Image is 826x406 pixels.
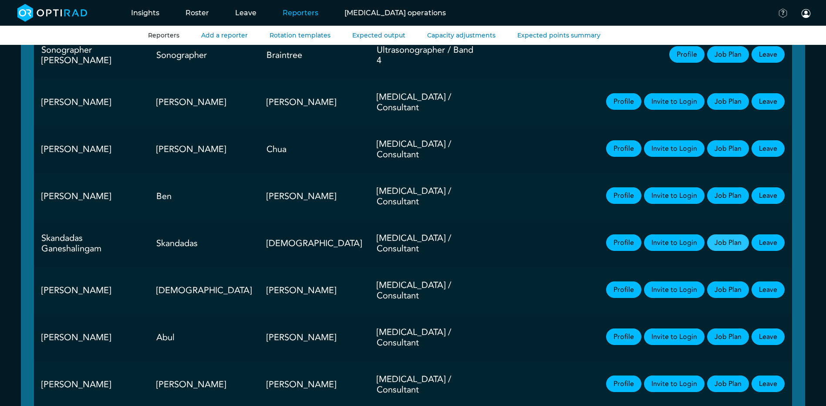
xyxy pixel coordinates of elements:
[149,267,259,314] td: [DEMOGRAPHIC_DATA]
[259,173,369,220] td: [PERSON_NAME]
[369,220,483,267] td: [MEDICAL_DATA] / Consultant
[606,281,641,298] a: Profile
[369,126,483,173] td: [MEDICAL_DATA] / Consultant
[752,234,785,251] a: Leave
[707,234,749,251] a: Job Plan
[606,140,641,157] a: Profile
[644,376,705,392] button: Invite to Login
[644,328,705,345] button: Invite to Login
[259,79,369,126] td: [PERSON_NAME]
[34,267,149,314] td: [PERSON_NAME]
[270,31,330,39] a: Rotation templates
[644,140,705,157] button: Invite to Login
[606,187,641,204] a: Profile
[149,220,259,267] td: Skandadas
[201,31,248,39] a: Add a reporter
[34,32,149,79] td: Sonographer [PERSON_NAME]
[149,173,259,220] td: Ben
[148,31,179,39] a: Reporters
[259,126,369,173] td: Chua
[644,281,705,298] button: Invite to Login
[352,31,405,39] a: Expected output
[752,187,785,204] a: Leave
[752,140,785,157] a: Leave
[149,126,259,173] td: [PERSON_NAME]
[34,126,149,173] td: [PERSON_NAME]
[149,314,259,361] td: Abul
[34,79,149,126] td: [PERSON_NAME]
[17,4,88,22] img: brand-opti-rad-logos-blue-and-white-d2f68631ba2948856bd03f2d395fb146ddc8fb01b4b6e9315ea85fa773367...
[259,32,369,79] td: Braintree
[606,93,641,110] a: Profile
[427,31,496,39] a: Capacity adjustments
[707,328,749,345] a: Job Plan
[752,93,785,110] a: Leave
[707,376,749,392] a: Job Plan
[752,328,785,345] a: Leave
[369,32,483,79] td: Ultrasonographer / Band 4
[707,93,749,110] a: Job Plan
[644,234,705,251] button: Invite to Login
[149,32,259,79] td: Sonographer
[707,140,749,157] a: Job Plan
[369,173,483,220] td: [MEDICAL_DATA] / Consultant
[369,79,483,126] td: [MEDICAL_DATA] / Consultant
[34,314,149,361] td: [PERSON_NAME]
[149,79,259,126] td: [PERSON_NAME]
[259,314,369,361] td: [PERSON_NAME]
[752,376,785,392] a: Leave
[606,234,641,251] a: Profile
[34,220,149,267] td: Skandadas Ganeshalingam
[259,267,369,314] td: [PERSON_NAME]
[707,281,749,298] a: Job Plan
[644,93,705,110] button: Invite to Login
[707,187,749,204] a: Job Plan
[259,220,369,267] td: [DEMOGRAPHIC_DATA]
[606,376,641,392] a: Profile
[517,31,600,39] a: Expected points summary
[369,314,483,361] td: [MEDICAL_DATA] / Consultant
[752,281,785,298] a: Leave
[34,173,149,220] td: [PERSON_NAME]
[606,328,641,345] a: Profile
[707,46,749,63] a: Job Plan
[369,267,483,314] td: [MEDICAL_DATA] / Consultant
[752,46,785,63] a: Leave
[644,187,705,204] button: Invite to Login
[669,46,705,63] a: Profile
